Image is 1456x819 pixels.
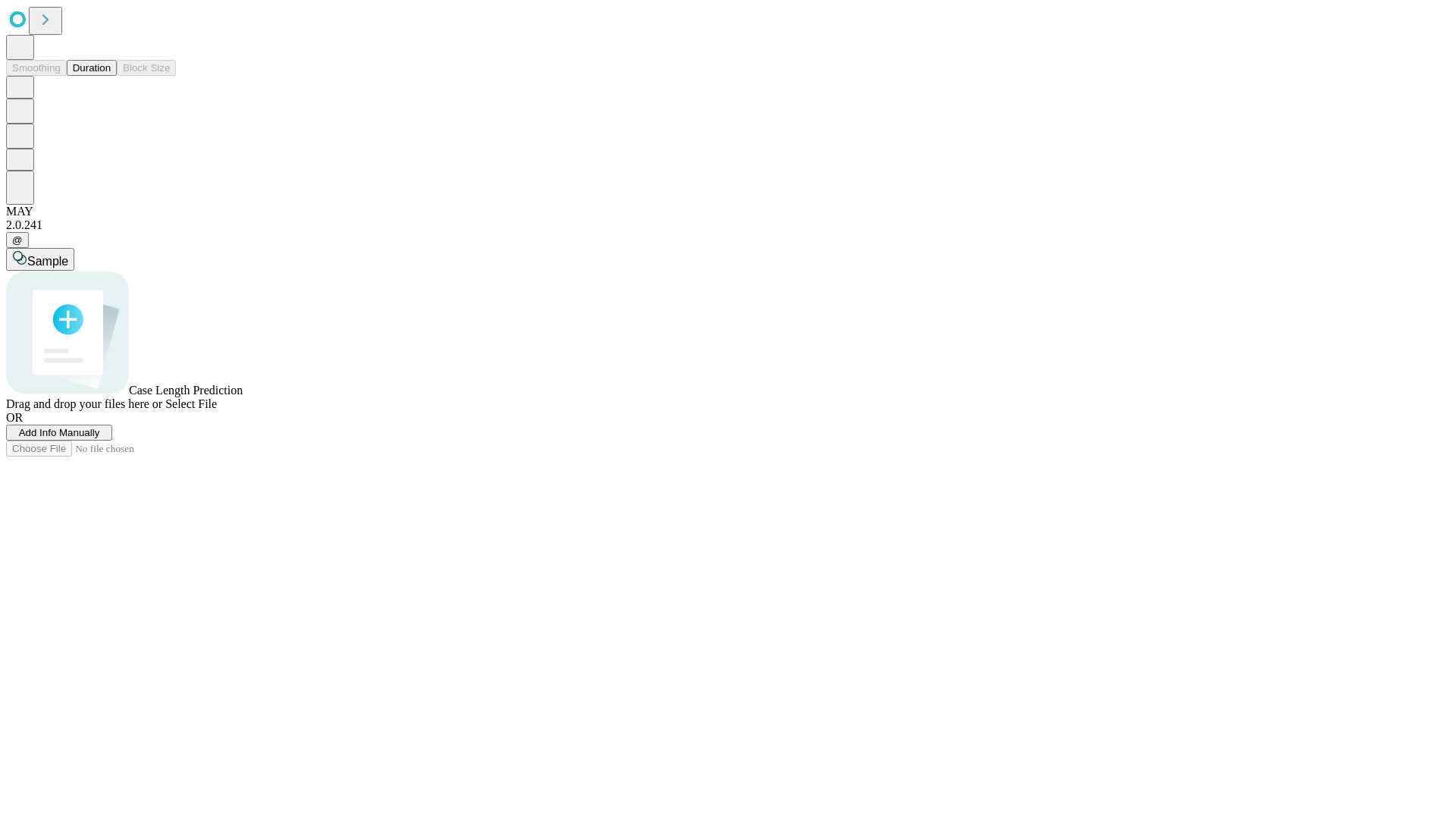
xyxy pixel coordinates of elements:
[6,411,23,424] span: OR
[12,234,23,246] span: @
[67,60,117,76] button: Duration
[6,425,112,441] button: Add Info Manually
[6,218,1450,232] div: 2.0.241
[6,248,74,271] button: Sample
[27,255,68,268] span: Sample
[6,397,162,410] span: Drag and drop your files here or
[19,427,100,438] span: Add Info Manually
[6,232,29,248] button: @
[6,205,1450,218] div: MAY
[117,60,176,76] button: Block Size
[165,397,217,410] span: Select File
[6,60,67,76] button: Smoothing
[129,384,243,397] span: Case Length Prediction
